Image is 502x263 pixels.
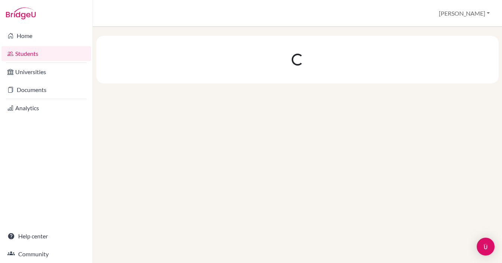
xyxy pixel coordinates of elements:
[477,238,495,256] div: Open Intercom Messenger
[1,247,91,262] a: Community
[1,64,91,79] a: Universities
[435,6,493,20] button: [PERSON_NAME]
[1,46,91,61] a: Students
[6,7,36,19] img: Bridge-U
[1,82,91,97] a: Documents
[1,229,91,244] a: Help center
[1,28,91,43] a: Home
[1,101,91,115] a: Analytics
